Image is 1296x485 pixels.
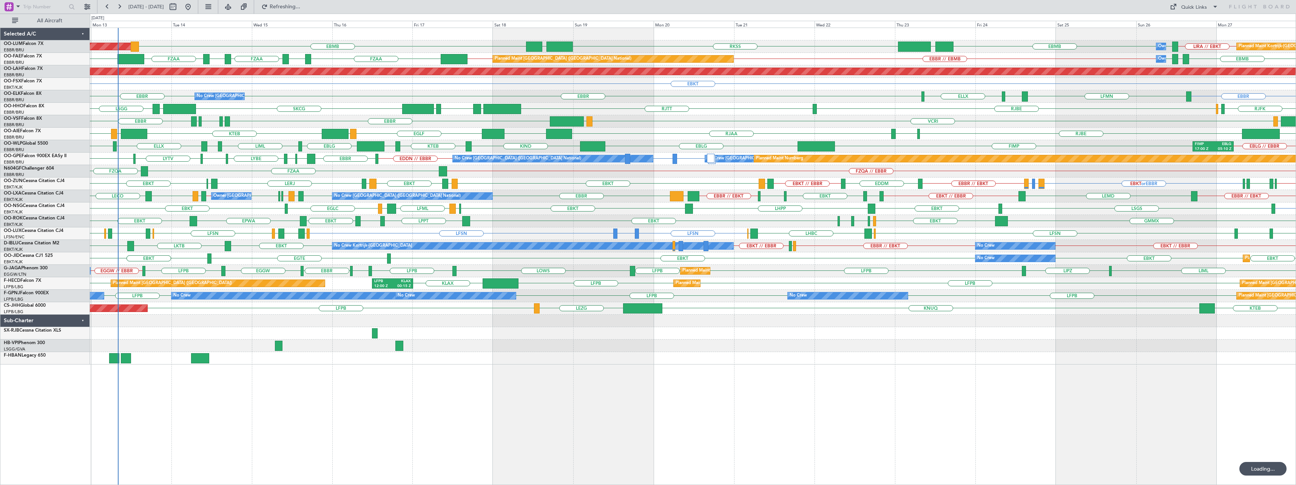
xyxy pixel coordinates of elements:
[113,278,232,289] div: Planned Maint [GEOGRAPHIC_DATA] ([GEOGRAPHIC_DATA])
[4,104,23,108] span: OO-HHO
[334,240,412,252] div: No Crew Kortrijk-[GEOGRAPHIC_DATA]
[1213,142,1231,147] div: EBLG
[4,42,23,46] span: OO-LUM
[4,278,20,283] span: F-HECD
[213,190,315,202] div: Owner [GEOGRAPHIC_DATA]-[GEOGRAPHIC_DATA]
[4,204,65,208] a: OO-NSGCessna Citation CJ4
[1158,53,1210,65] div: Owner Melsbroek Air Base
[4,191,22,196] span: OO-LXA
[4,303,20,308] span: CS-JHH
[4,147,24,153] a: EBBR/BRU
[252,21,332,28] div: Wed 15
[895,21,975,28] div: Thu 23
[4,266,21,270] span: G-JAGA
[4,172,24,178] a: EBBR/BRU
[4,129,20,133] span: OO-AIE
[4,79,21,83] span: OO-FSX
[393,279,411,284] div: KLAX
[4,129,41,133] a: OO-AIEFalcon 7X
[493,21,573,28] div: Sat 18
[393,284,411,289] div: 00:15 Z
[4,303,46,308] a: CS-JHHGlobal 6000
[682,265,801,276] div: Planned Maint [GEOGRAPHIC_DATA] ([GEOGRAPHIC_DATA])
[197,91,323,102] div: No Crew [GEOGRAPHIC_DATA] ([GEOGRAPHIC_DATA] National)
[4,297,23,302] a: LFPB/LBG
[4,110,24,115] a: EBBR/BRU
[4,216,23,221] span: OO-ROK
[4,197,23,202] a: EBKT/KJK
[4,97,24,103] a: EBBR/BRU
[4,222,23,227] a: EBKT/KJK
[332,21,413,28] div: Thu 16
[1239,462,1287,476] div: Loading...
[975,21,1056,28] div: Fri 24
[4,47,24,53] a: EBBR/BRU
[4,134,24,140] a: EBBR/BRU
[4,179,23,183] span: OO-ZUN
[4,209,23,215] a: EBKT/KJK
[790,290,807,301] div: No Crew
[398,290,415,301] div: No Crew
[4,184,23,190] a: EBKT/KJK
[4,79,42,83] a: OO-FSXFalcon 7X
[4,341,19,345] span: HB-VPI
[4,54,21,59] span: OO-FAE
[4,66,22,71] span: OO-LAH
[1136,21,1217,28] div: Sun 26
[4,60,24,65] a: EBBR/BRU
[171,21,252,28] div: Tue 14
[4,122,24,128] a: EBBR/BRU
[4,241,59,246] a: D-IBLUCessna Citation M2
[977,240,995,252] div: No Crew
[4,309,23,315] a: LFPB/LBG
[4,141,48,146] a: OO-WLPGlobal 5500
[269,4,301,9] span: Refreshing...
[4,266,48,270] a: G-JAGAPhenom 300
[1213,147,1231,152] div: 05:10 Z
[4,116,42,121] a: OO-VSFFalcon 8X
[4,247,23,252] a: EBKT/KJK
[4,284,23,290] a: LFPB/LBG
[4,154,66,158] a: OO-GPEFalcon 900EX EASy II
[4,42,43,46] a: OO-LUMFalcon 7X
[4,85,23,90] a: EBKT/KJK
[91,21,171,28] div: Mon 13
[4,116,21,121] span: OO-VSF
[334,190,461,202] div: No Crew [GEOGRAPHIC_DATA] ([GEOGRAPHIC_DATA] National)
[4,216,65,221] a: OO-ROKCessna Citation CJ4
[8,15,82,27] button: All Aircraft
[4,91,42,96] a: OO-ELKFalcon 8X
[4,191,63,196] a: OO-LXACessna Citation CJ4
[4,229,22,233] span: OO-LUX
[173,290,191,301] div: No Crew
[4,253,53,258] a: OO-JIDCessna CJ1 525
[4,241,19,246] span: D-IBLU
[1158,41,1210,52] div: Owner Melsbroek Air Base
[4,353,46,358] a: F-HBANLegacy 650
[4,291,49,295] a: F-GPNJFalcon 900EX
[734,21,815,28] div: Tue 21
[4,204,23,208] span: OO-NSG
[1166,1,1222,13] button: Quick Links
[1195,142,1213,147] div: FIMP
[4,159,24,165] a: EBBR/BRU
[455,153,581,164] div: No Crew [GEOGRAPHIC_DATA] ([GEOGRAPHIC_DATA] National)
[1181,4,1207,11] div: Quick Links
[23,1,66,12] input: Trip Number
[676,278,795,289] div: Planned Maint [GEOGRAPHIC_DATA] ([GEOGRAPHIC_DATA])
[4,166,22,171] span: N604GF
[1056,21,1136,28] div: Sat 25
[258,1,303,13] button: Refreshing...
[4,54,42,59] a: OO-FAEFalcon 7X
[4,66,43,71] a: OO-LAHFalcon 7X
[4,272,26,277] a: EGGW/LTN
[573,21,654,28] div: Sun 19
[4,234,25,240] a: LFSN/ENC
[4,278,41,283] a: F-HECDFalcon 7X
[4,154,22,158] span: OO-GPE
[756,153,803,164] div: Planned Maint Nurnberg
[4,328,61,333] a: SX-RJBCessna Citation XLS
[4,91,21,96] span: OO-ELK
[4,253,20,258] span: OO-JID
[977,253,995,264] div: No Crew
